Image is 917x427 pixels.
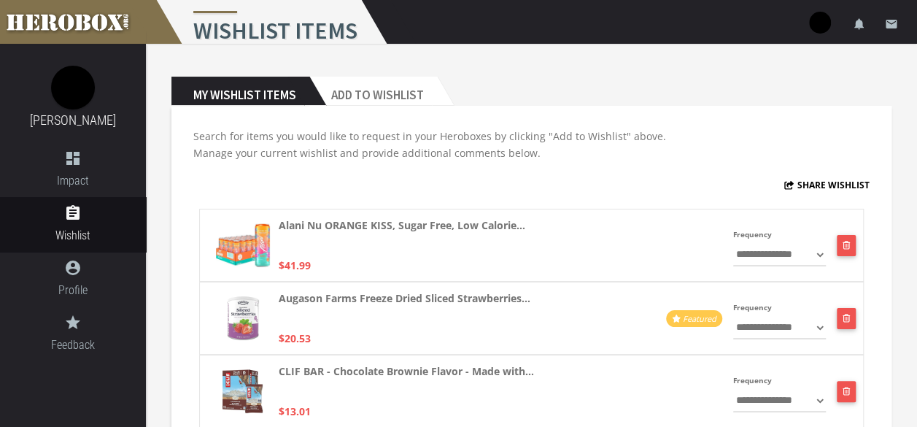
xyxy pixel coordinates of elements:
[683,313,716,324] i: Featured
[885,18,898,31] i: email
[171,77,309,106] h2: My Wishlist Items
[278,290,530,307] strong: Augason Farms Freeze Dried Sliced Strawberries...
[733,226,772,243] label: Frequency
[278,363,533,380] strong: CLIF BAR - Chocolate Brownie Flavor - Made with...
[278,217,525,234] strong: Alani Nu ORANGE KISS, Sugar Free, Low Calorie...
[30,112,116,128] a: [PERSON_NAME]
[809,12,831,34] img: user-image
[223,369,263,413] img: 81b+FB7DhLL._AC_UL320_.jpg
[227,296,259,340] img: 71fPdoG6U7L._AC_UL320_.jpg
[278,403,310,420] p: $13.01
[51,66,95,109] img: image
[278,330,310,347] p: $20.53
[733,299,772,316] label: Frequency
[309,77,437,106] h2: Add to Wishlist
[784,177,870,193] button: Share Wishlist
[216,223,270,267] img: 71JX8IfPkeL._AC_UL320_.jpg
[278,257,310,274] p: $41.99
[853,18,866,31] i: notifications
[733,372,772,389] label: Frequency
[64,204,82,222] i: assignment
[193,128,870,161] p: Search for items you would like to request in your Heroboxes by clicking "Add to Wishlist" above....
